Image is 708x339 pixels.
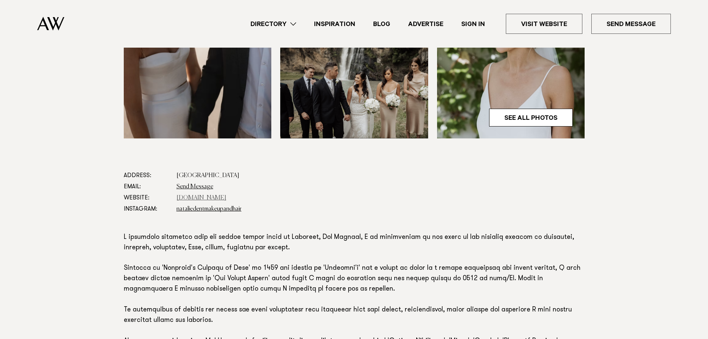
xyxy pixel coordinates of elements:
a: Send Message [591,14,671,34]
a: Sign In [452,19,494,29]
dt: Email: [124,181,171,192]
a: Advertise [399,19,452,29]
a: See All Photos [489,109,573,127]
dt: Address: [124,170,171,181]
a: Send Message [177,184,213,190]
a: Directory [242,19,305,29]
dt: Website: [124,192,171,204]
img: Auckland Weddings Logo [37,17,64,31]
a: Blog [364,19,399,29]
dt: Instagram: [124,204,171,215]
a: Inspiration [305,19,364,29]
dd: [GEOGRAPHIC_DATA] [177,170,585,181]
a: Visit Website [506,14,582,34]
a: nataliedentmakeupandhair [177,206,242,212]
a: [DOMAIN_NAME] [177,195,226,201]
